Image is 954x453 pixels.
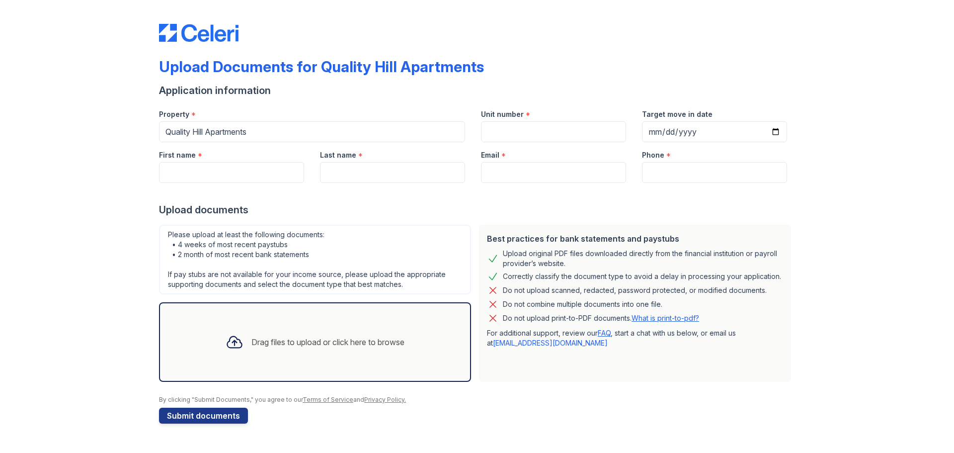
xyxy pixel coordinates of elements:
[487,328,783,348] p: For additional support, review our , start a chat with us below, or email us at
[159,24,238,42] img: CE_Logo_Blue-a8612792a0a2168367f1c8372b55b34899dd931a85d93a1a3d3e32e68fde9ad4.png
[159,58,484,76] div: Upload Documents for Quality Hill Apartments
[632,314,699,322] a: What is print-to-pdf?
[159,150,196,160] label: First name
[159,109,189,119] label: Property
[159,396,795,404] div: By clicking "Submit Documents," you agree to our and
[493,339,608,347] a: [EMAIL_ADDRESS][DOMAIN_NAME]
[159,203,795,217] div: Upload documents
[503,249,783,269] div: Upload original PDF files downloaded directly from the financial institution or payroll provider’...
[503,271,781,282] div: Correctly classify the document type to avoid a delay in processing your application.
[642,109,713,119] label: Target move in date
[159,84,795,97] div: Application information
[481,109,524,119] label: Unit number
[364,396,406,403] a: Privacy Policy.
[159,225,471,294] div: Please upload at least the following documents: • 4 weeks of most recent paystubs • 2 month of mo...
[487,233,783,245] div: Best practices for bank statements and paystubs
[598,329,611,337] a: FAQ
[159,408,248,424] button: Submit documents
[912,413,944,443] iframe: chat widget
[481,150,499,160] label: Email
[251,336,404,348] div: Drag files to upload or click here to browse
[642,150,664,160] label: Phone
[503,284,767,296] div: Do not upload scanned, redacted, password protected, or modified documents.
[503,298,662,310] div: Do not combine multiple documents into one file.
[503,313,699,323] p: Do not upload print-to-PDF documents.
[303,396,353,403] a: Terms of Service
[320,150,356,160] label: Last name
